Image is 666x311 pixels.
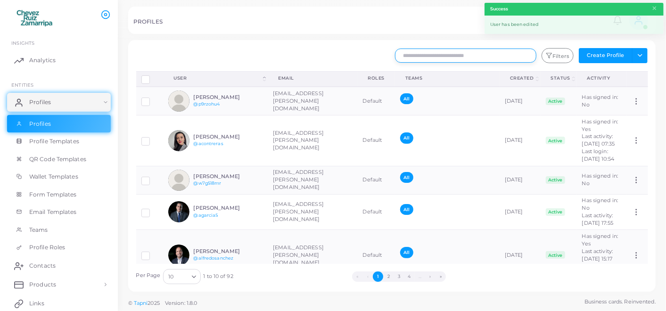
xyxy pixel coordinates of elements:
[168,201,189,222] img: avatar
[582,118,618,132] span: Has signed in: Yes
[268,87,357,115] td: [EMAIL_ADDRESS][PERSON_NAME][DOMAIN_NAME]
[500,115,541,166] td: [DATE]
[268,115,357,166] td: [EMAIL_ADDRESS][PERSON_NAME][DOMAIN_NAME]
[194,205,263,211] h6: [PERSON_NAME]
[436,271,446,282] button: Go to last page
[542,48,574,63] button: Filters
[168,130,189,151] img: avatar
[500,87,541,115] td: [DATE]
[7,238,111,256] a: Profile Roles
[134,300,148,306] a: Tapni
[551,75,570,82] div: Status
[136,272,161,279] label: Per Page
[168,245,189,266] img: avatar
[582,148,614,162] span: Last login: [DATE] 10:54
[29,299,44,308] span: Links
[7,93,111,112] a: Profiles
[358,230,395,281] td: Default
[582,197,618,211] span: Has signed in: No
[194,141,223,146] a: @acontreras
[400,132,413,143] span: All
[174,271,188,282] input: Search for option
[168,272,173,282] span: 10
[582,263,614,277] span: Last login: [DATE] 12:06
[194,255,234,261] a: @alfredosanchez
[11,40,34,46] span: INSIGHTS
[278,75,347,82] div: Email
[358,87,395,115] td: Default
[7,168,111,186] a: Wallet Templates
[394,271,404,282] button: Go to page 3
[358,115,395,166] td: Default
[546,251,566,259] span: Active
[194,101,220,106] a: @p9rzohu4
[405,75,489,82] div: Teams
[136,71,164,87] th: Row-selection
[579,48,633,63] button: Create Profile
[383,271,394,282] button: Go to page 2
[546,98,566,105] span: Active
[7,275,111,294] a: Products
[233,271,565,282] ul: Pagination
[203,273,233,280] span: 1 to 10 of 92
[546,137,566,144] span: Active
[582,94,618,108] span: Has signed in: No
[400,247,413,258] span: All
[8,9,61,26] img: logo
[133,18,163,25] h5: PROFILES
[268,166,357,194] td: [EMAIL_ADDRESS][PERSON_NAME][DOMAIN_NAME]
[7,256,111,275] a: Contacts
[29,137,79,146] span: Profile Templates
[7,221,111,239] a: Teams
[29,280,56,289] span: Products
[546,176,566,184] span: Active
[148,299,159,307] span: 2025
[582,212,613,226] span: Last activity: [DATE] 17:55
[485,16,664,34] div: User has been edited
[500,194,541,230] td: [DATE]
[168,170,189,191] img: avatar
[582,172,618,187] span: Has signed in: No
[627,71,648,87] th: Action
[29,208,77,216] span: Email Templates
[29,120,51,128] span: Profiles
[29,262,56,270] span: Contacts
[7,150,111,168] a: QR Code Templates
[128,299,197,307] span: ©
[373,271,383,282] button: Go to page 1
[368,75,385,82] div: Roles
[582,133,615,147] span: Last activity: [DATE] 07:35
[29,172,78,181] span: Wallet Templates
[404,271,414,282] button: Go to page 4
[29,155,86,164] span: QR Code Templates
[29,190,77,199] span: Form Templates
[546,208,566,216] span: Active
[7,132,111,150] a: Profile Templates
[584,298,656,306] span: Business cards. Reinvented.
[7,186,111,204] a: Form Templates
[510,75,534,82] div: Created
[400,172,413,183] span: All
[29,56,56,65] span: Analytics
[582,248,613,262] span: Last activity: [DATE] 15:17
[168,90,189,112] img: avatar
[194,248,263,254] h6: [PERSON_NAME]
[358,166,395,194] td: Default
[173,75,261,82] div: User
[194,94,263,100] h6: [PERSON_NAME]
[268,194,357,230] td: [EMAIL_ADDRESS][PERSON_NAME][DOMAIN_NAME]
[194,180,222,186] a: @w7g518mr
[165,300,197,306] span: Version: 1.8.0
[500,230,541,281] td: [DATE]
[500,166,541,194] td: [DATE]
[425,271,436,282] button: Go to next page
[7,115,111,133] a: Profiles
[358,194,395,230] td: Default
[29,243,65,252] span: Profile Roles
[651,3,658,14] button: Close
[7,203,111,221] a: Email Templates
[268,230,357,281] td: [EMAIL_ADDRESS][PERSON_NAME][DOMAIN_NAME]
[400,204,413,215] span: All
[400,93,413,104] span: All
